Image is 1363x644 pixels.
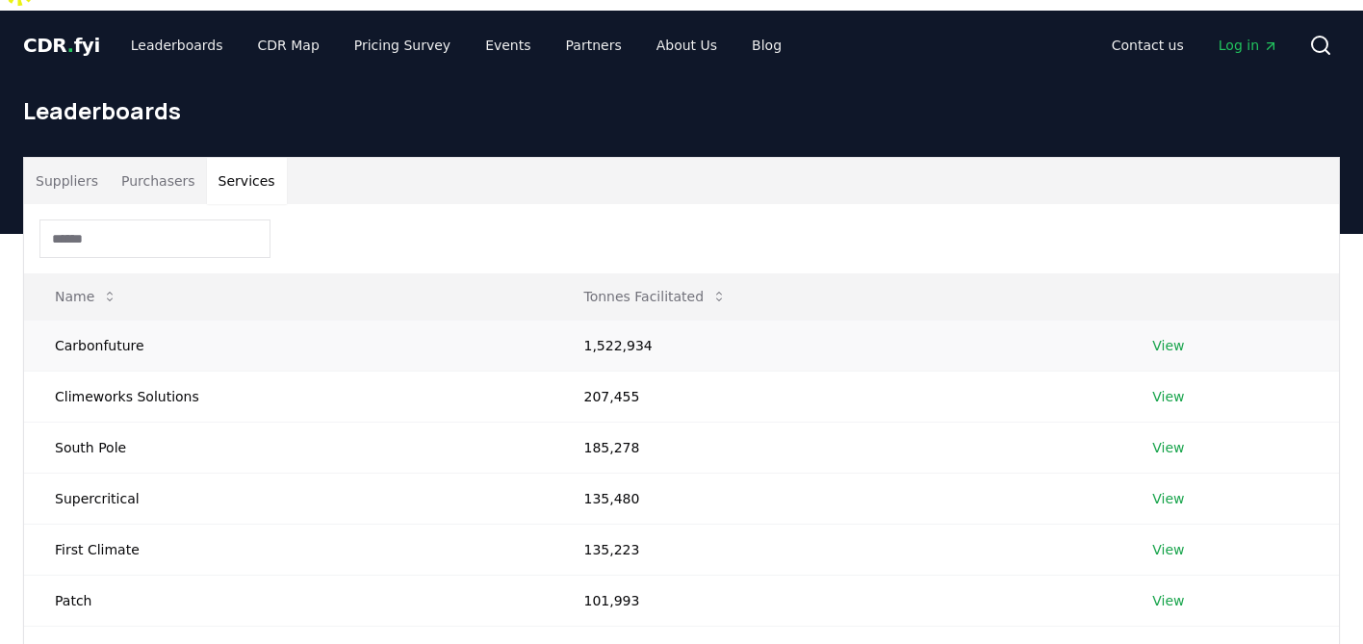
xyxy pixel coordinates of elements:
[24,371,553,422] td: Climeworks Solutions
[339,28,466,63] a: Pricing Survey
[23,95,1340,126] h1: Leaderboards
[1096,28,1294,63] nav: Main
[24,158,110,204] button: Suppliers
[1152,336,1184,355] a: View
[736,28,797,63] a: Blog
[1203,28,1294,63] a: Log in
[24,575,553,626] td: Patch
[553,524,1121,575] td: 135,223
[23,34,100,57] span: CDR fyi
[553,422,1121,473] td: 185,278
[568,277,742,316] button: Tonnes Facilitated
[24,320,553,371] td: Carbonfuture
[207,158,287,204] button: Services
[553,575,1121,626] td: 101,993
[553,320,1121,371] td: 1,522,934
[24,473,553,524] td: Supercritical
[1152,438,1184,457] a: View
[553,371,1121,422] td: 207,455
[24,524,553,575] td: First Climate
[470,28,546,63] a: Events
[1219,36,1278,55] span: Log in
[1152,387,1184,406] a: View
[39,277,133,316] button: Name
[243,28,335,63] a: CDR Map
[1096,28,1199,63] a: Contact us
[1152,591,1184,610] a: View
[553,473,1121,524] td: 135,480
[116,28,239,63] a: Leaderboards
[641,28,733,63] a: About Us
[110,158,207,204] button: Purchasers
[24,422,553,473] td: South Pole
[1152,540,1184,559] a: View
[23,32,100,59] a: CDR.fyi
[1152,489,1184,508] a: View
[551,28,637,63] a: Partners
[116,28,797,63] nav: Main
[67,34,74,57] span: .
